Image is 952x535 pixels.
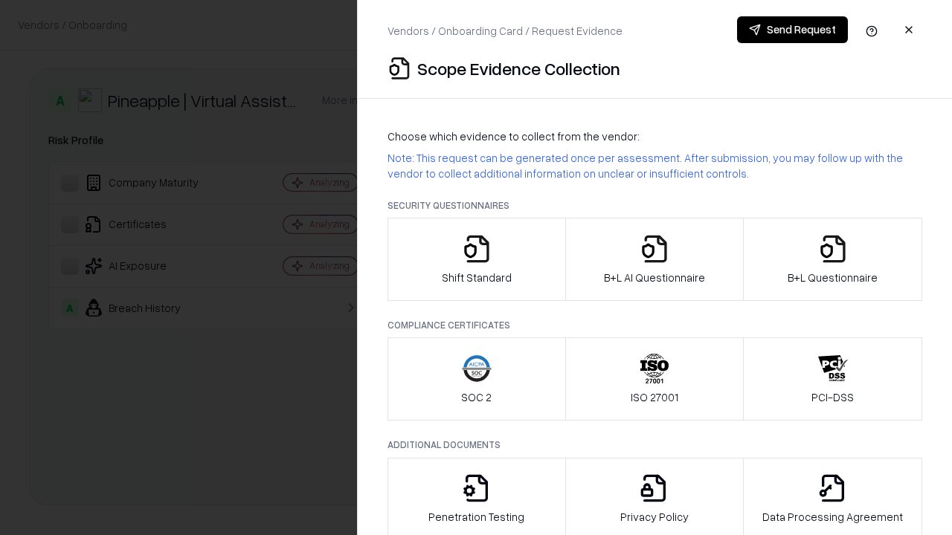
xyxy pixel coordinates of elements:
p: Additional Documents [387,438,922,451]
p: Scope Evidence Collection [417,56,620,80]
p: ISO 27001 [631,389,678,405]
p: SOC 2 [461,389,492,405]
button: B+L AI Questionnaire [565,218,744,301]
p: PCI-DSS [811,389,854,405]
p: B+L Questionnaire [788,270,878,285]
p: Note: This request can be generated once per assessment. After submission, you may follow up with... [387,150,922,181]
p: Choose which evidence to collect from the vendor: [387,129,922,144]
p: B+L AI Questionnaire [604,270,705,285]
button: SOC 2 [387,337,566,421]
p: Data Processing Agreement [762,509,903,525]
button: PCI-DSS [743,337,922,421]
p: Privacy Policy [620,509,689,525]
button: B+L Questionnaire [743,218,922,301]
button: Shift Standard [387,218,566,301]
p: Vendors / Onboarding Card / Request Evidence [387,23,623,39]
p: Shift Standard [442,270,512,285]
button: ISO 27001 [565,337,744,421]
p: Security Questionnaires [387,199,922,212]
button: Send Request [737,16,848,43]
p: Compliance Certificates [387,319,922,331]
p: Penetration Testing [428,509,524,525]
